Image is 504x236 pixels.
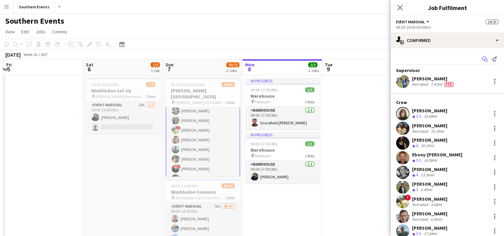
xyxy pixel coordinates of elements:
span: Tue [325,62,332,68]
span: 10:00-16:00 (6h) [91,82,118,87]
div: Not rated [412,129,429,134]
div: In progress [245,132,320,137]
div: 6.56mi [429,217,443,222]
span: 1/1 [305,87,314,92]
div: Crew [391,99,504,105]
app-card-role: Warehouse1/109:00-17:00 (8h)Gracefield [PERSON_NAME] [245,107,320,129]
div: Supervisor [391,67,504,73]
app-job-card: 06:30-10:00 (3h30m)24/25[PERSON_NAME][GEOGRAPHIC_DATA] [PERSON_NAME][GEOGRAPHIC_DATA]1 Role[PERSO... [166,78,240,177]
div: [PERSON_NAME] [412,166,447,172]
span: Wimbledon Common HM and 10k [175,195,225,200]
span: Jobs [36,29,46,35]
div: 7.42mi [429,82,443,87]
span: 4 [416,143,418,148]
span: 2/2 [308,62,317,67]
span: Sat [86,62,93,68]
div: Crew has different fees then in role [443,82,455,87]
div: 06:30-10:00 (3h30m) [396,25,499,30]
div: 13.36mi [419,172,435,178]
span: 46/47 [222,183,235,188]
span: 09:00-17:00 (8h) [251,141,277,146]
app-job-card: In progress09:00-17:00 (8h)1/1Warehouse Hersham1 RoleWarehouse1/109:00-17:00 (8h)[PERSON_NAME] [245,132,320,183]
h3: Warehouse [245,93,320,99]
div: 18.98mi [422,158,438,163]
span: 24/25 [485,19,499,24]
span: 08:00-14:00 (6h) [171,183,198,188]
div: 20.15mi [419,143,435,149]
span: Mon [245,62,254,68]
span: 8 [244,65,254,73]
div: 3.68mi [429,202,443,207]
span: 24/25 [222,82,235,87]
span: 3.5 [416,114,421,119]
span: View [5,29,15,35]
h3: Wimbledon Common [166,189,240,195]
div: [PERSON_NAME] [412,76,455,82]
span: 4 [416,172,418,177]
div: Not rated [412,217,429,222]
span: Hersham [255,153,271,158]
span: Comms [52,29,67,35]
span: 1 Role [225,195,235,200]
div: [PERSON_NAME] [412,211,447,217]
span: 1/2 [151,62,160,67]
span: 1 Role [305,153,314,158]
div: 1 Job [151,68,160,73]
span: 1/2 [146,82,155,87]
span: 1/1 [305,141,314,146]
span: 1 Role [225,100,235,105]
div: Not rated [412,82,429,87]
div: [PERSON_NAME] [412,137,447,143]
span: 6 [85,65,93,73]
span: [PERSON_NAME] Memorial Playing Fields, [GEOGRAPHIC_DATA], [GEOGRAPHIC_DATA] [96,94,146,99]
a: Jobs [33,27,48,36]
div: [PERSON_NAME] [412,196,447,202]
span: Week 36 [22,52,39,57]
span: Hersham [255,99,271,104]
span: 1 Role [146,94,155,99]
div: BST [41,52,48,57]
span: ! [405,195,411,201]
button: Southern Events [14,0,55,13]
span: 09:00-17:00 (8h) [251,87,277,92]
span: ! [177,126,181,130]
div: Confirmed [391,32,504,48]
span: 3 [416,187,418,192]
h3: Warehouse [245,147,320,153]
div: [PERSON_NAME] [412,225,447,231]
span: [PERSON_NAME][GEOGRAPHIC_DATA] [175,100,225,105]
span: 1 Role [305,99,314,104]
span: 7 [165,65,174,73]
h3: Job Fulfilment [391,3,504,12]
a: Comms [50,27,70,36]
div: 2 Jobs [308,68,319,73]
span: 9 [324,65,332,73]
span: Event Marshal [396,19,425,24]
div: [PERSON_NAME] [412,108,447,114]
a: Edit [19,27,32,36]
div: [DATE] [5,51,21,58]
div: [PERSON_NAME] [412,123,447,129]
app-job-card: 10:00-16:00 (6h)1/2Wimbledon Set Up [PERSON_NAME] Memorial Playing Fields, [GEOGRAPHIC_DATA], [GE... [86,78,161,134]
a: View [3,27,17,36]
div: In progress [245,78,320,83]
span: 3.5 [416,231,421,236]
h3: Wimbledon Set Up [86,88,161,94]
h1: Southern Events [5,16,64,26]
div: [PERSON_NAME] [412,181,447,187]
app-card-role: Event Marshal28A1/210:00-16:00 (6h)[PERSON_NAME] [86,101,161,134]
button: Event Marshal [396,19,430,24]
span: Edit [21,29,29,35]
div: Not rated [412,202,429,207]
span: Sun [166,62,174,68]
app-job-card: In progress09:00-17:00 (8h)1/1Warehouse Hersham1 RoleWarehouse1/109:00-17:00 (8h)Gracefield [PERS... [245,78,320,129]
div: 6.45mi [419,187,433,193]
span: 06:30-10:00 (3h30m) [171,82,206,87]
span: Fri [6,62,12,68]
app-card-role: Warehouse1/109:00-17:00 (8h)[PERSON_NAME] [245,161,320,183]
span: 3.5 [416,158,421,163]
span: Fee [445,82,453,87]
